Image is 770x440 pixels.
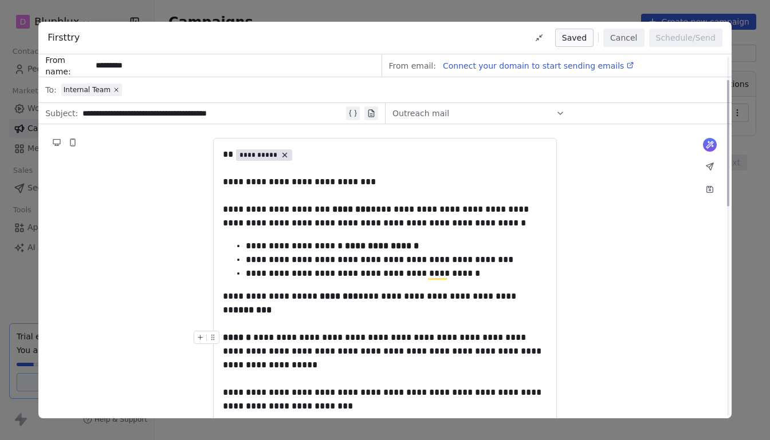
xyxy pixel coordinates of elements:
span: Connect your domain to start sending emails [443,61,624,70]
span: Internal Team [64,85,111,94]
span: To: [45,84,56,96]
button: Cancel [603,29,644,47]
span: From email: [389,60,436,72]
button: Saved [555,29,594,47]
span: Outreach mail [392,108,449,119]
span: Subject: [45,108,78,122]
a: Connect your domain to start sending emails [438,59,634,73]
span: Firsttry [48,31,80,45]
button: Schedule/Send [649,29,722,47]
span: From name: [45,54,91,77]
iframe: Intercom live chat [731,401,759,429]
